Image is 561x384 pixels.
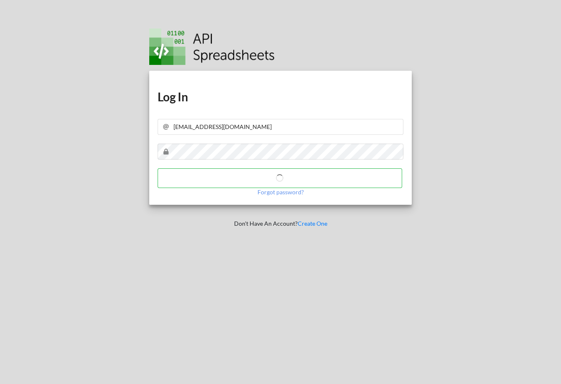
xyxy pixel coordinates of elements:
[158,168,402,188] button: Log In
[143,219,418,228] p: Don't Have An Account?
[158,119,403,135] input: Your Email
[298,220,327,227] a: Create One
[158,89,403,104] h1: Log In
[166,173,393,183] h4: Log In
[258,188,304,196] p: Forgot password?
[149,28,275,65] img: Logo.png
